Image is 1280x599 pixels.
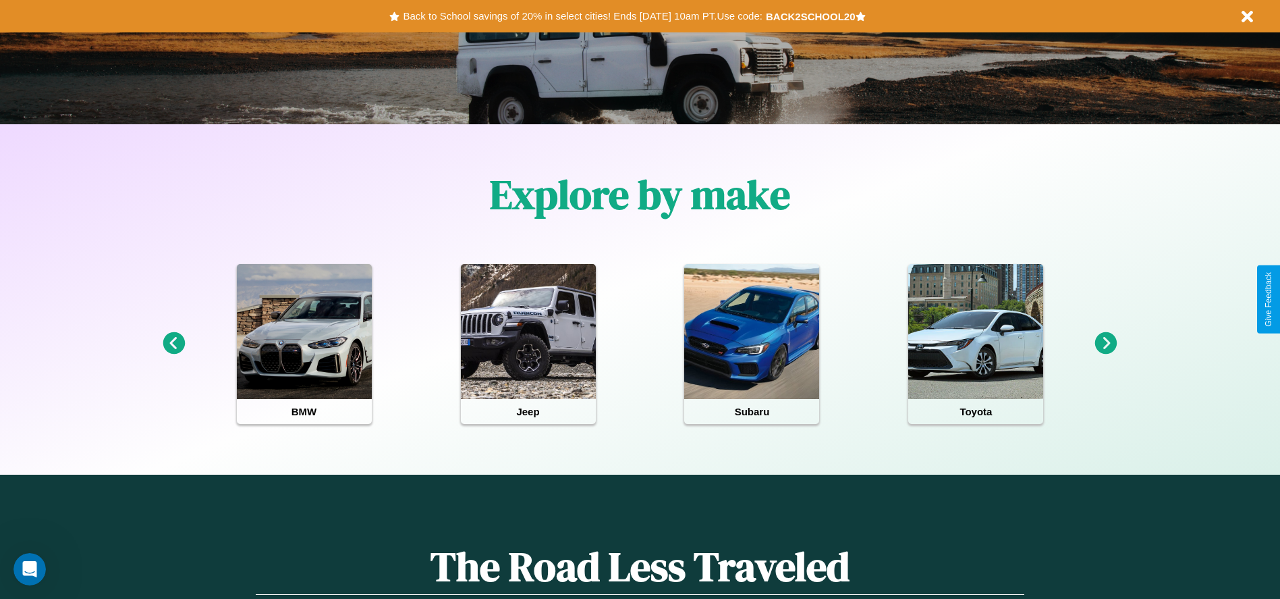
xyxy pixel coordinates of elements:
[490,167,790,222] h1: Explore by make
[766,11,856,22] b: BACK2SCHOOL20
[461,399,596,424] h4: Jeep
[237,399,372,424] h4: BMW
[1264,272,1273,327] div: Give Feedback
[684,399,819,424] h4: Subaru
[256,539,1024,595] h1: The Road Less Traveled
[908,399,1043,424] h4: Toyota
[399,7,765,26] button: Back to School savings of 20% in select cities! Ends [DATE] 10am PT.Use code:
[13,553,46,585] iframe: Intercom live chat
